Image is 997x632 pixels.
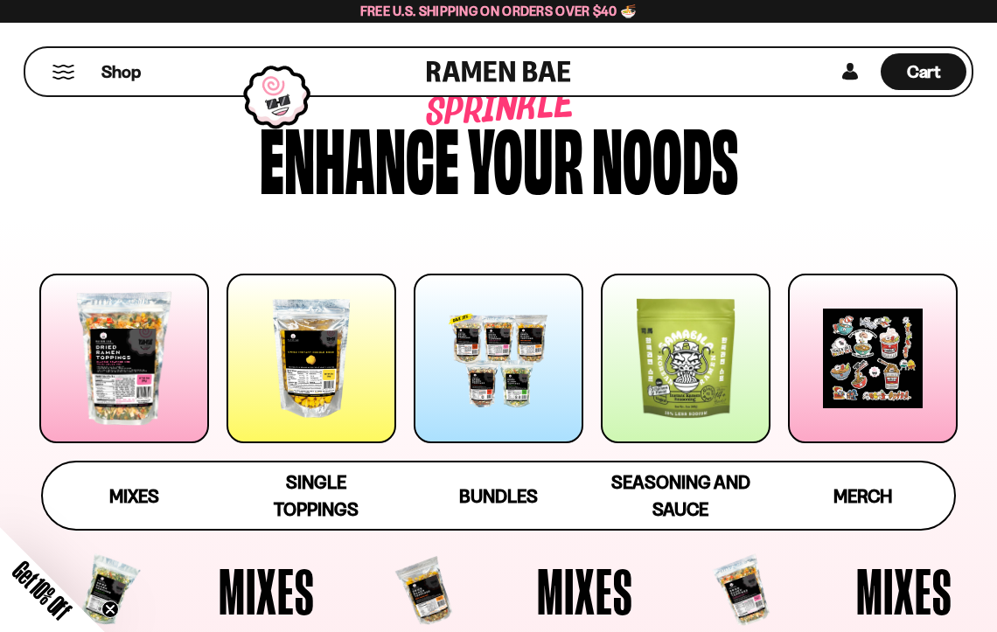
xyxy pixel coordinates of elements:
div: Enhance [260,115,459,198]
span: Seasoning and Sauce [611,471,750,520]
a: Seasoning and Sauce [589,462,771,529]
span: Cart [907,61,941,82]
button: Mobile Menu Trigger [52,65,75,80]
span: Merch [833,485,892,507]
span: Mixes [856,559,952,623]
a: Mixes [43,462,225,529]
span: Shop [101,60,141,84]
span: Bundles [459,485,538,507]
span: Single Toppings [274,471,359,520]
a: Shop [101,53,141,90]
a: Single Toppings [225,462,407,529]
span: Free U.S. Shipping on Orders over $40 🍜 [360,3,638,19]
span: Mixes [537,559,633,623]
span: Mixes [109,485,159,507]
div: noods [592,115,738,198]
div: Cart [881,48,966,95]
a: Merch [772,462,954,529]
button: Close teaser [101,601,119,618]
span: Get 10% Off [8,556,76,624]
a: Bundles [408,462,589,529]
span: Mixes [219,559,315,623]
div: your [468,115,583,198]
